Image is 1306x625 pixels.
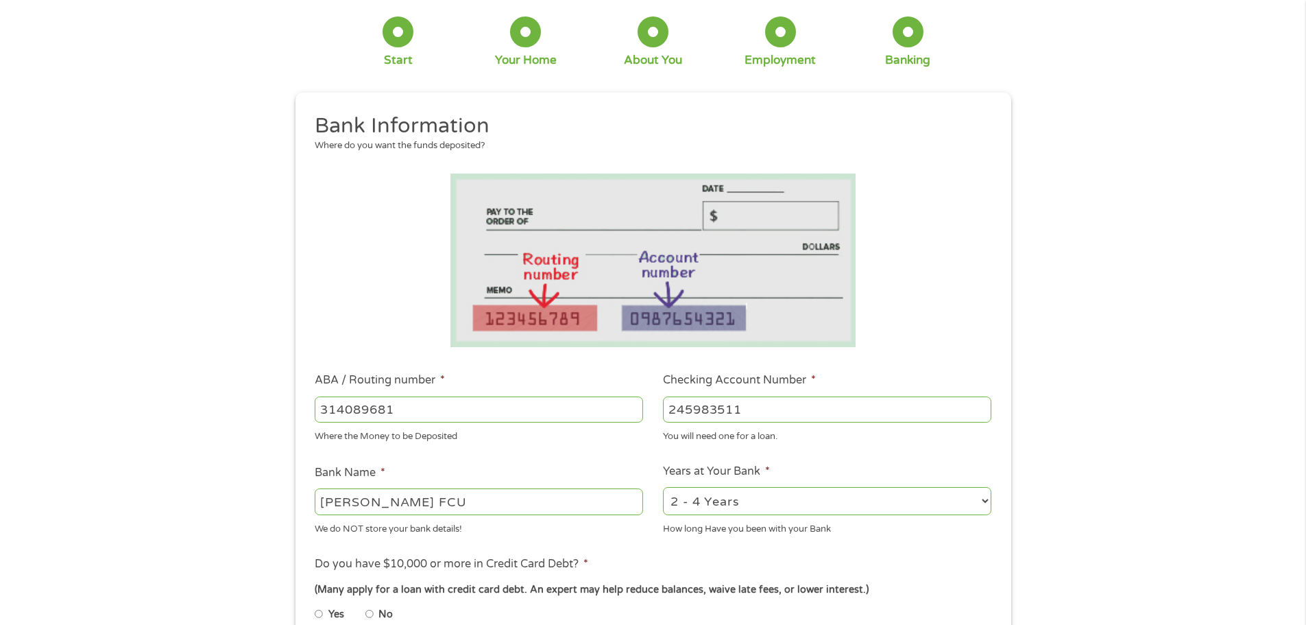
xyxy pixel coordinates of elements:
div: You will need one for a loan. [663,425,991,444]
div: How long Have you been with your Bank [663,517,991,536]
div: (Many apply for a loan with credit card debt. An expert may help reduce balances, waive late fees... [315,582,991,598]
div: Banking [885,53,930,68]
label: Yes [328,607,344,622]
div: We do NOT store your bank details! [315,517,643,536]
h2: Bank Information [315,113,981,140]
div: Where do you want the funds deposited? [315,139,981,153]
label: Checking Account Number [663,373,816,388]
input: 345634636 [663,397,991,423]
div: Your Home [495,53,557,68]
div: Where the Money to be Deposited [315,425,643,444]
div: Start [384,53,413,68]
label: Bank Name [315,466,385,480]
label: Years at Your Bank [663,464,770,479]
img: Routing number location [450,174,856,347]
input: 263177916 [315,397,643,423]
label: No [378,607,393,622]
div: About You [624,53,682,68]
label: Do you have $10,000 or more in Credit Card Debt? [315,557,588,571]
label: ABA / Routing number [315,373,445,388]
div: Employment [745,53,816,68]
